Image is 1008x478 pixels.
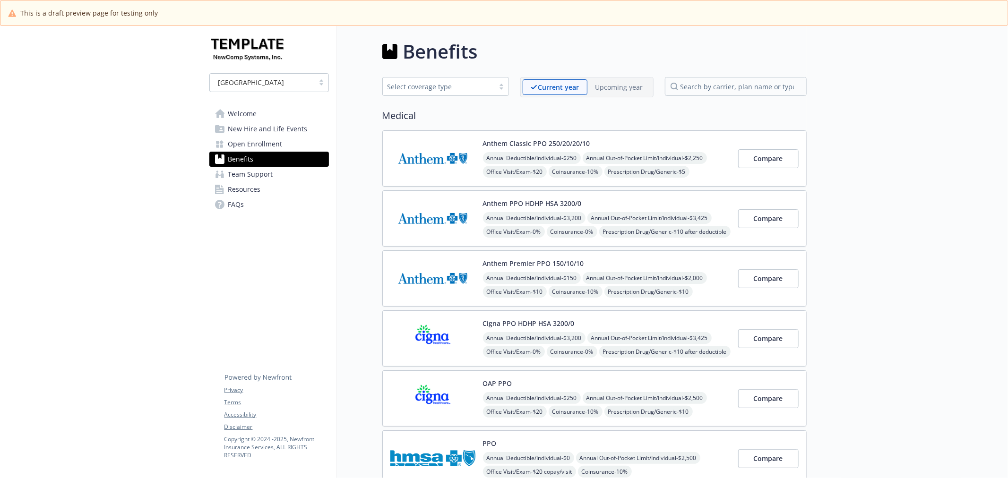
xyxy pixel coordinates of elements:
span: Prescription Drug/Generic - $10 [604,406,693,418]
span: Annual Deductible/Individual - $150 [483,272,581,284]
span: Annual Out-of-Pocket Limit/Individual - $2,000 [583,272,707,284]
button: Compare [738,449,799,468]
span: Compare [754,454,783,463]
a: Open Enrollment [209,137,329,152]
button: Compare [738,389,799,408]
span: Compare [754,214,783,223]
a: Accessibility [224,410,328,419]
a: FAQs [209,197,329,212]
span: Office Visit/Exam - $20 copay/visit [483,466,576,478]
span: New Hire and Life Events [228,121,308,137]
button: Compare [738,269,799,288]
span: Prescription Drug/Generic - $10 after deductible [599,346,731,358]
span: Coinsurance - 10% [549,286,603,298]
h2: Medical [382,109,807,123]
button: Anthem Classic PPO 250/20/20/10 [483,138,590,148]
button: Cigna PPO HDHP HSA 3200/0 [483,318,575,328]
a: Disclaimer [224,423,328,431]
span: Resources [228,182,261,197]
span: Office Visit/Exam - $20 [483,166,547,178]
span: This is a draft preview page for testing only [20,8,158,18]
span: Welcome [228,106,257,121]
span: Coinsurance - 10% [549,166,603,178]
span: Compare [754,154,783,163]
span: Annual Deductible/Individual - $3,200 [483,332,586,344]
img: CIGNA carrier logo [390,318,475,358]
div: Select coverage type [388,82,490,92]
a: Resources [209,182,329,197]
button: Compare [738,149,799,168]
span: Compare [754,334,783,343]
span: Office Visit/Exam - $10 [483,286,547,298]
span: Coinsurance - 10% [549,406,603,418]
span: Annual Out-of-Pocket Limit/Individual - $3,425 [587,212,712,224]
input: search by carrier, plan name or type [665,77,807,96]
span: Annual Deductible/Individual - $3,200 [483,212,586,224]
img: CIGNA carrier logo [390,378,475,418]
span: Coinsurance - 0% [547,346,597,358]
button: Anthem PPO HDHP HSA 3200/0 [483,198,582,208]
p: Copyright © 2024 - 2025 , Newfront Insurance Services, ALL RIGHTS RESERVED [224,435,328,459]
a: New Hire and Life Events [209,121,329,137]
span: FAQs [228,197,244,212]
span: Annual Out-of-Pocket Limit/Individual - $3,425 [587,332,712,344]
a: Privacy [224,386,328,394]
span: [GEOGRAPHIC_DATA] [215,77,310,87]
button: PPO [483,438,497,448]
span: Annual Out-of-Pocket Limit/Individual - $2,500 [576,452,700,464]
span: Prescription Drug/Generic - $10 [604,286,693,298]
span: Annual Out-of-Pocket Limit/Individual - $2,500 [583,392,707,404]
p: Current year [538,82,579,92]
a: Terms [224,398,328,407]
button: Anthem Premier PPO 150/10/10 [483,258,584,268]
span: Office Visit/Exam - $20 [483,406,547,418]
span: [GEOGRAPHIC_DATA] [218,77,284,87]
span: Office Visit/Exam - 0% [483,226,545,238]
button: Compare [738,329,799,348]
span: Compare [754,274,783,283]
span: Team Support [228,167,273,182]
span: Coinsurance - 10% [578,466,632,478]
span: Office Visit/Exam - 0% [483,346,545,358]
h1: Benefits [403,37,478,66]
span: Prescription Drug/Generic - $5 [604,166,689,178]
a: Team Support [209,167,329,182]
span: Benefits [228,152,254,167]
img: Anthem Blue Cross carrier logo [390,258,475,299]
img: Anthem Blue Cross carrier logo [390,198,475,239]
button: OAP PPO [483,378,512,388]
p: Upcoming year [595,82,643,92]
span: Open Enrollment [228,137,283,152]
span: Prescription Drug/Generic - $10 after deductible [599,226,731,238]
button: Compare [738,209,799,228]
span: Compare [754,394,783,403]
span: Annual Deductible/Individual - $250 [483,392,581,404]
a: Benefits [209,152,329,167]
span: Annual Deductible/Individual - $250 [483,152,581,164]
span: Annual Out-of-Pocket Limit/Individual - $2,250 [583,152,707,164]
img: Anthem Blue Cross carrier logo [390,138,475,179]
span: Annual Deductible/Individual - $0 [483,452,574,464]
span: Coinsurance - 0% [547,226,597,238]
a: Welcome [209,106,329,121]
